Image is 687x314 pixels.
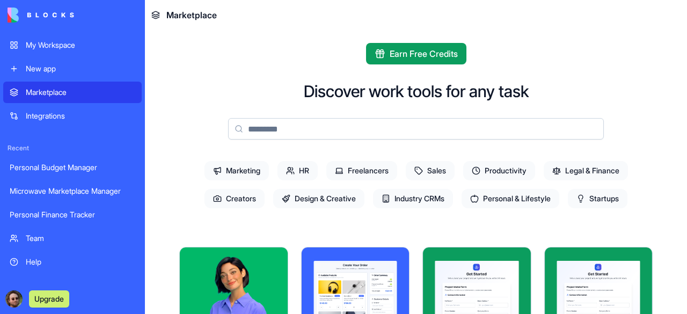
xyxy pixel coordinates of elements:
h2: Discover work tools for any task [304,82,529,101]
span: Marketing [204,161,269,180]
span: Earn Free Credits [390,47,458,60]
a: Give feedback [3,275,142,296]
a: Help [3,251,142,273]
button: Upgrade [29,290,69,308]
a: My Workspace [3,34,142,56]
button: Earn Free Credits [366,43,466,64]
div: New app [26,63,135,74]
div: Integrations [26,111,135,121]
span: Freelancers [326,161,397,180]
span: Industry CRMs [373,189,453,208]
span: Creators [204,189,265,208]
span: Startups [568,189,627,208]
div: Personal Budget Manager [10,162,135,173]
div: My Workspace [26,40,135,50]
span: Recent [3,144,142,152]
span: Personal & Lifestyle [462,189,559,208]
a: Personal Budget Manager [3,157,142,178]
a: Personal Finance Tracker [3,204,142,225]
span: Design & Creative [273,189,364,208]
span: Sales [406,161,455,180]
img: ACg8ocLOzJOMfx9isZ1m78W96V-9B_-F0ZO2mgTmhXa4GGAzbULkhUdz=s96-c [5,290,23,308]
img: logo [8,8,74,23]
span: HR [277,161,318,180]
div: Marketplace [26,87,135,98]
a: Upgrade [29,293,69,304]
div: Team [26,233,135,244]
span: Legal & Finance [544,161,628,180]
a: Microwave Marketplace Manager [3,180,142,202]
a: New app [3,58,142,79]
div: Help [26,257,135,267]
a: Marketplace [3,82,142,103]
div: Microwave Marketplace Manager [10,186,135,196]
span: Marketplace [166,9,217,21]
a: Team [3,228,142,249]
a: Integrations [3,105,142,127]
div: Personal Finance Tracker [10,209,135,220]
span: Productivity [463,161,535,180]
